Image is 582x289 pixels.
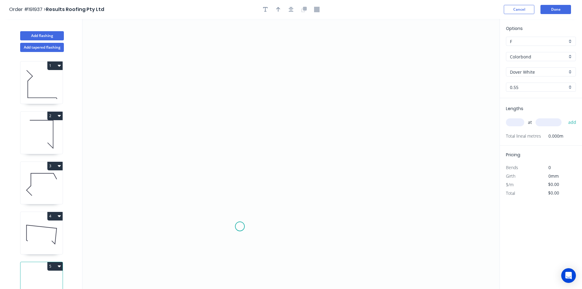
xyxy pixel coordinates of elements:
[506,106,523,112] span: Lengths
[540,5,571,14] button: Done
[506,132,541,140] span: Total lineal metres
[47,212,63,220] button: 4
[506,190,515,196] span: Total
[82,19,500,289] svg: 0
[504,5,534,14] button: Cancel
[47,61,63,70] button: 1
[47,112,63,120] button: 2
[541,132,563,140] span: 0.000m
[506,182,514,187] span: $/m
[47,262,63,271] button: 5
[47,162,63,170] button: 3
[548,165,551,170] span: 0
[510,69,567,75] input: Colour
[548,173,559,179] span: 0mm
[506,25,523,31] span: Options
[510,54,567,60] input: Material
[506,165,518,170] span: Bends
[506,152,520,158] span: Pricing
[510,84,567,91] input: Thickness
[9,6,46,13] span: Order #191937 >
[528,118,532,127] span: at
[565,117,580,128] button: add
[46,6,104,13] span: Results Roofing Pty Ltd
[561,268,576,283] div: Open Intercom Messenger
[510,38,567,45] input: Price level
[20,31,64,40] button: Add flashing
[20,43,64,52] button: Add tapered flashing
[506,173,515,179] span: Girth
